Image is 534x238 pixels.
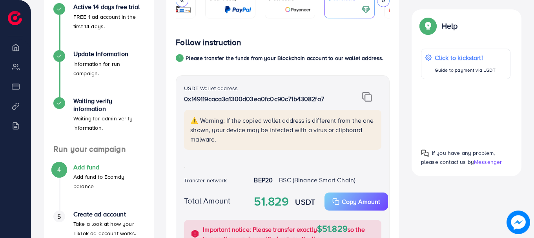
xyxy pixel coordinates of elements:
[435,65,496,75] p: Guide to payment via USDT
[441,21,458,31] p: Help
[73,3,144,11] h4: Active 14 days free trial
[324,193,388,211] button: Copy Amount
[421,150,429,158] img: Popup guide
[474,158,502,166] span: Messenger
[362,92,372,102] img: img
[285,5,311,14] img: card
[73,114,144,133] p: Waiting for admin verify information.
[73,59,144,78] p: Information for run campaign.
[57,165,61,174] span: 4
[184,84,238,92] label: USDT Wallet address
[184,195,230,206] label: Total Amount
[73,164,144,171] h4: Add fund
[44,50,154,97] li: Update Information
[184,176,227,184] label: Transfer network
[44,3,154,50] li: Active 14 days free trial
[254,176,273,184] strong: BEP20
[160,5,191,14] img: card
[295,196,315,207] strong: USDT
[73,12,144,31] p: FREE 1 ad account in the first 14 days.
[44,164,154,211] li: Add fund
[73,211,144,218] h4: Create ad account
[361,5,370,14] img: card
[73,219,144,238] p: Take a look at how your TikTok ad account works.
[254,193,289,210] strong: 51.829
[279,176,355,184] span: BSC (Binance Smart Chain)
[184,94,346,104] p: 0x149119caca3a1300d03ea0fc0c90c71b43082fa7
[317,222,348,234] span: $51.829
[44,97,154,144] li: Waiting verify information
[421,19,435,33] img: Popup guide
[342,197,380,206] p: Copy Amount
[421,149,495,166] span: If you have any problem, please contact us by
[8,11,22,25] img: logo
[186,53,383,63] p: Please transfer the funds from your Blockchain account to our wallet address.
[73,97,144,112] h4: Waiting verify information
[44,144,154,154] h4: Run your campaign
[224,5,251,14] img: card
[73,50,144,58] h4: Update Information
[190,116,377,144] p: ⚠️ Warning: If the copied wallet address is different from the one shown, your device may be infe...
[435,53,496,62] p: Click to kickstart!
[176,54,184,62] div: 1
[57,212,61,221] span: 5
[176,38,241,47] h4: Follow instruction
[73,172,144,191] p: Add fund to Ecomdy balance
[507,211,530,234] img: image
[386,5,430,14] img: card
